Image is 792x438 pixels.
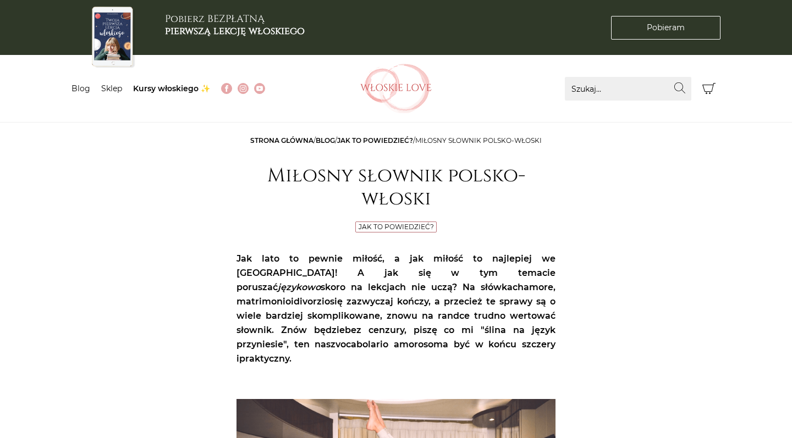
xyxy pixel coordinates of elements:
[337,136,413,145] a: Jak to powiedzieć?
[415,136,542,145] span: Miłosny słownik polsko-włoski
[165,24,305,38] b: pierwszą lekcję włoskiego
[250,136,313,145] a: Strona główna
[71,84,90,93] a: Blog
[345,325,404,335] strong: bez cenzury
[133,84,210,93] a: Kursy włoskiego ✨
[165,13,305,37] h3: Pobierz BEZPŁATNĄ
[278,282,321,292] em: językowo
[359,223,434,231] a: Jak to powiedzieć?
[101,84,122,93] a: Sklep
[697,77,721,101] button: Koszyk
[647,22,685,34] span: Pobieram
[237,252,555,366] p: Jak lato to pewnie miłość, a jak miłość to najlepiej we [GEOGRAPHIC_DATA]! A jak się w tym temaci...
[294,296,330,307] strong: divorzio
[239,353,289,364] strong: praktyczny
[316,136,335,145] a: Blog
[565,77,691,101] input: Szukaj...
[250,136,542,145] span: / / /
[335,339,433,350] strong: vocabolario amoroso
[237,164,555,210] h1: Miłosny słownik polsko-włoski
[360,64,432,113] img: Włoskielove
[611,16,721,40] a: Pobieram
